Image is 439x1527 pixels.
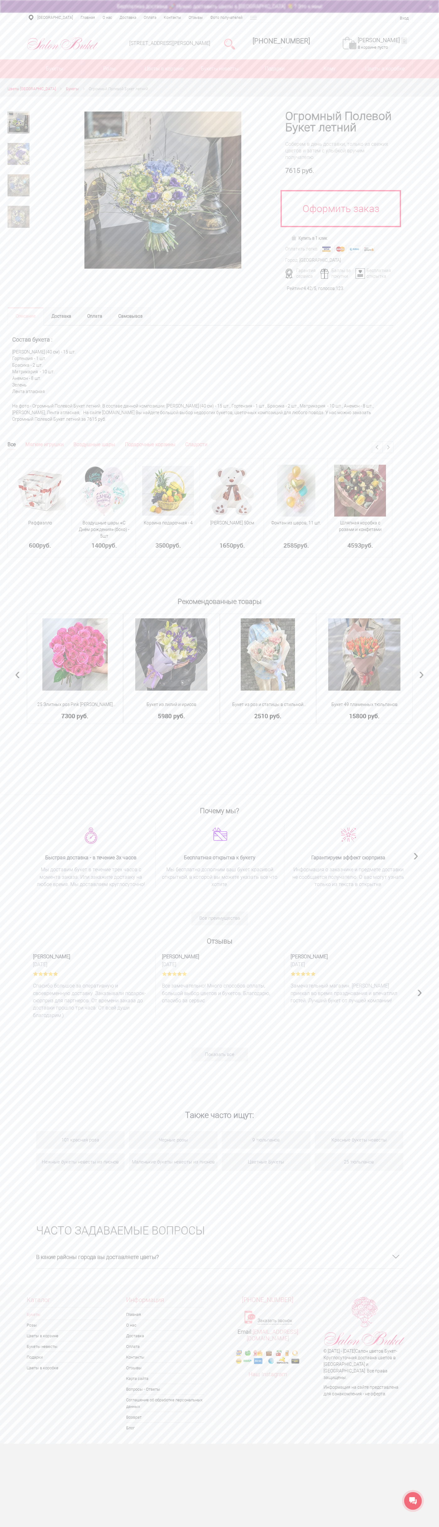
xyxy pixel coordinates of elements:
[320,245,332,253] img: Visa
[291,866,406,888] span: Информация о заказчике и предмете доставки не сообщается получателю. О вас могут узнать только из...
[27,59,82,78] a: Букеты
[128,701,215,708] span: Букет из лилий и ирисов
[33,854,149,861] span: Быстрая доставка - в течение 3х часов
[31,701,119,708] span: 25 Элитных роз Pink [PERSON_NAME] ([GEOGRAPHIC_DATA])
[341,827,356,842] img: xj0peb8qgrapz1vtotzmzux6uv3ncvrb.png.webp
[169,541,181,550] span: руб.
[142,466,194,516] img: Корзина подарочная - 4
[353,268,389,279] div: Бесплатная открытка
[291,854,406,861] span: Гарантируем эффект сюрприза
[302,59,357,78] span: Кому
[144,520,193,525] a: Корзина подарочная - 4
[91,541,105,550] span: 1400
[400,16,409,20] a: Вход
[126,1412,204,1422] a: Возврат
[140,13,160,22] a: Оплата
[258,1317,292,1324] a: Заказать звонок
[77,13,99,22] a: Главная
[135,618,207,691] img: Букет из лилий и ирисов
[271,520,321,525] a: Фонтан из шаров, 11 шт.
[126,1352,204,1362] a: Контакты
[31,713,119,719] a: 7300 руб.
[27,36,99,52] img: Цветы Нижний Новгород
[42,618,108,691] img: 25 Элитных роз Pink Floyd (Эквадор)
[27,934,413,945] h2: Отзывы
[285,111,393,133] h1: Огромный Полевой Букет летний
[315,1131,403,1149] a: Красные букеты невесты
[210,520,254,525] a: [PERSON_NAME] 50см
[33,866,149,888] span: Мы доставим букет в течение трех часов с момента заказа. Или закажите доставку на любое время. Мы...
[212,827,227,841] img: lqujz6tg70lr11blgb98vet7mq1ldwxz.png.webp
[126,1320,204,1330] a: О нас
[79,520,130,539] a: Воздушные шары «С Днём рождения» (бохо) - 5шт
[14,465,66,517] img: Раффаэлло
[28,520,52,525] a: Раффаэлло
[324,1297,405,1348] img: Цветы Нижний Новгород
[321,701,408,708] a: Букет 49 пламенных тюльпанов
[36,1245,403,1268] h3: В какие районы города вы доставляете цветы?
[185,13,206,22] a: Отзывы
[287,285,344,292] div: Рейтинг /5, голосов: .
[12,337,389,343] h2: Состав букета :
[99,13,116,22] a: О нас
[89,87,148,91] span: Огромный Полевой Букет летний
[224,701,312,708] span: Букет из роз и статицы в стильной упаковке
[334,465,386,517] img: Шляпная коробка с розами и конфетами
[56,112,270,269] a: Увеличить
[253,37,310,45] span: [PHONE_NUMBER]
[36,1225,403,1237] h2: ЧАСТО ЗАДАВАЕМЫЕ ВОПРОСЫ
[339,520,382,532] a: Шляпная коробка с розами и конфетами
[137,59,192,78] a: Цветы в корзине
[291,953,406,960] span: [PERSON_NAME]
[372,442,383,453] a: Previous
[233,541,245,550] span: руб.
[315,1153,403,1171] a: 25 тюльпанов
[417,982,422,1001] span: Next
[85,827,97,844] img: 5ktc9rhq6sqbnq0u98vgs5k3z97r4cib.png.webp
[383,442,393,453] a: Next
[162,961,278,968] time: [DATE]
[129,1131,217,1149] a: Черные розы
[110,307,151,326] a: Самовывоз
[335,245,346,253] img: MasterCard
[283,268,319,279] div: Гарантия сервиса
[27,1352,104,1362] a: Подарки
[126,1384,204,1394] a: Вопросы - Ответы
[162,953,278,960] span: [PERSON_NAME]
[126,1395,204,1412] a: Соглашение об обработке персональных данных
[126,1373,204,1384] a: Карта сайта
[126,1309,204,1320] a: Главная
[126,1297,204,1307] span: Информация
[43,307,79,326] a: Доставка
[192,59,247,78] a: Букеты невесты
[249,35,314,53] a: [PHONE_NUMBER]
[79,307,110,326] a: Оплата
[8,87,56,91] span: Цветы [GEOGRAPHIC_DATA]
[291,235,298,240] img: Купить в 1 клик
[126,1341,204,1352] a: Оплата
[363,245,375,253] img: Яндекс Деньги
[358,45,388,50] span: В корзине пусто
[336,286,343,291] span: 123
[206,13,246,22] a: Фото получателей
[277,465,315,517] img: Фонтан из шаров, 11 шт.
[36,1153,125,1171] a: Нежные букеты невесты из пионов
[419,665,424,683] span: Next
[84,112,241,269] img: Огромный Полевой Букет летний
[328,618,400,691] img: Букет 49 пламенных тюльпанов
[125,441,175,449] a: Подарочные корзины
[15,665,20,683] span: Previous
[73,441,115,449] a: Воздушные шары
[285,141,393,161] div: Соберем в день доставки, только из свежих цветов и затем с улыбкой вручим получателю.
[281,190,401,227] a: Оформить заказ
[129,40,210,46] a: [STREET_ADDRESS][PERSON_NAME]
[324,1349,397,1380] span: © [DATE] - [DATE] - Круглосуточная доставка цветов в [GEOGRAPHIC_DATA] и [GEOGRAPHIC_DATA]. Все п...
[247,59,302,78] a: Подарки
[36,1093,403,1126] h2: Также часто ищут:
[27,1331,104,1341] a: Цветы в корзине
[299,257,341,264] div: [GEOGRAPHIC_DATA]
